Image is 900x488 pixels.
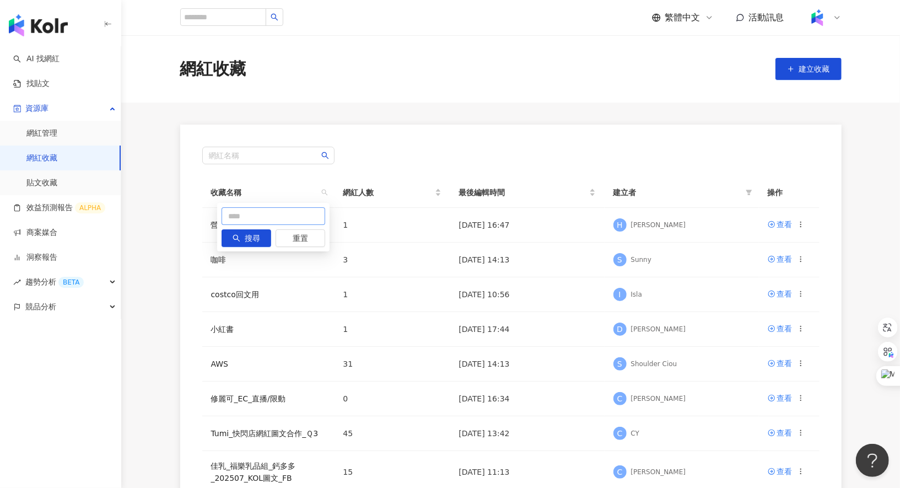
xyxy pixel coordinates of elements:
[271,13,278,21] span: search
[343,290,348,299] span: 1
[245,230,260,248] span: 搜尋
[777,427,793,439] div: 查看
[631,325,686,334] div: [PERSON_NAME]
[450,178,605,208] th: 最後編輯時間
[13,202,105,213] a: 效益預測報告ALPHA
[777,253,793,265] div: 查看
[459,186,587,199] span: 最後編輯時間
[631,468,686,477] div: [PERSON_NAME]
[450,347,605,382] td: [DATE] 14:13
[13,252,57,263] a: 洞察報告
[775,58,842,80] button: 建立收藏
[343,255,348,264] span: 3
[743,184,755,201] span: filter
[617,466,623,478] span: C
[631,360,677,369] div: Shoulder Ciou
[13,53,60,65] a: searchAI 找網紅
[343,221,348,229] span: 1
[211,221,234,229] a: 營養師
[799,65,830,73] span: 建立收藏
[617,393,623,405] span: C
[343,186,433,199] span: 網紅人數
[631,394,686,404] div: [PERSON_NAME]
[319,184,330,201] span: search
[613,186,741,199] span: 建立者
[631,429,640,438] div: CY
[617,358,622,370] span: S
[617,427,623,439] span: C
[777,288,793,300] div: 查看
[211,360,229,368] a: AWS
[233,234,240,242] span: search
[25,96,48,121] span: 資源庫
[26,178,57,189] a: 貼文收藏
[631,290,642,299] div: Isla
[450,416,605,451] td: [DATE] 13:42
[617,323,623,335] span: D
[768,357,793,369] a: 查看
[807,7,828,28] img: Kolr%20app%20icon%20%281%29.png
[768,392,793,404] a: 查看
[222,229,271,247] button: 搜尋
[777,465,793,478] div: 查看
[665,12,700,24] span: 繁體中文
[343,468,353,476] span: 15
[321,189,328,196] span: search
[768,218,793,230] a: 查看
[768,323,793,335] a: 查看
[617,254,622,266] span: S
[293,230,308,248] span: 重置
[26,153,57,164] a: 網紅收藏
[746,189,752,196] span: filter
[768,288,793,300] a: 查看
[450,382,605,416] td: [DATE] 16:34
[25,294,56,319] span: 競品分析
[450,208,605,243] td: [DATE] 16:47
[343,325,348,334] span: 1
[211,462,296,482] a: 佳乳_福樂乳品組_鈣多多_202507_KOL圖文_FB
[759,178,820,208] th: 操作
[9,14,68,36] img: logo
[777,218,793,230] div: 查看
[180,57,246,81] div: 網紅收藏
[58,277,84,288] div: BETA
[343,394,348,403] span: 0
[749,12,784,23] span: 活動訊息
[321,152,329,159] span: search
[211,255,227,264] a: 咖啡
[25,270,84,294] span: 趨勢分析
[768,253,793,265] a: 查看
[343,429,353,438] span: 45
[450,277,605,312] td: [DATE] 10:56
[335,178,450,208] th: 網紅人數
[450,312,605,347] td: [DATE] 17:44
[26,128,57,139] a: 網紅管理
[777,323,793,335] div: 查看
[276,229,325,247] button: 重置
[211,429,319,438] a: Tumi_快閃店網紅圖文合作_Ｑ3
[617,219,623,231] span: H
[211,290,259,299] a: costco回文用
[768,465,793,478] a: 查看
[211,325,234,334] a: 小紅書
[631,255,652,265] div: Sunny
[777,392,793,404] div: 查看
[631,221,686,230] div: [PERSON_NAME]
[856,444,889,477] iframe: Help Scout Beacon - Open
[777,357,793,369] div: 查看
[13,78,50,89] a: 找貼文
[13,227,57,238] a: 商案媒合
[450,243,605,277] td: [DATE] 14:13
[211,186,317,199] span: 收藏名稱
[211,394,285,403] a: 修麗可_EC_直播/限動
[13,278,21,286] span: rise
[768,427,793,439] a: 查看
[343,360,353,368] span: 31
[618,288,621,301] span: I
